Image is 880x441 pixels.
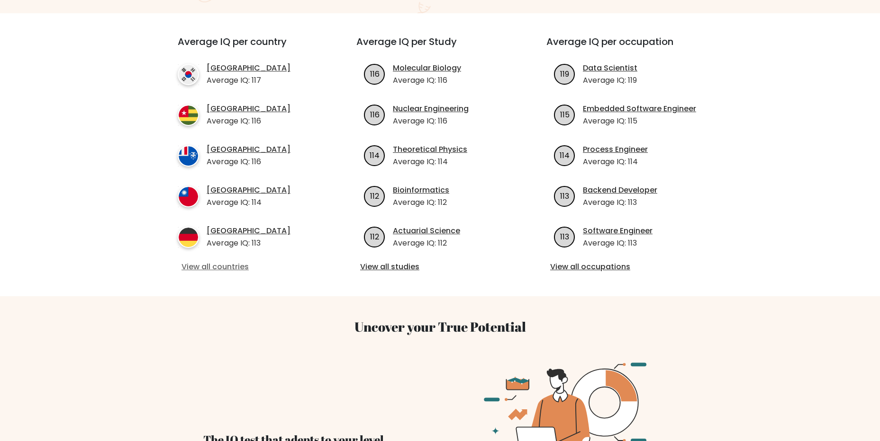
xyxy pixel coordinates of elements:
p: Average IQ: 114 [393,156,467,168]
h3: Average IQ per Study [356,36,524,59]
text: 112 [370,231,379,242]
img: country [178,64,199,85]
p: Average IQ: 116 [207,156,290,168]
a: View all occupations [550,261,710,273]
a: Theoretical Physics [393,144,467,155]
a: Nuclear Engineering [393,103,469,115]
p: Average IQ: 113 [583,238,653,249]
a: [GEOGRAPHIC_DATA] [207,144,290,155]
a: [GEOGRAPHIC_DATA] [207,185,290,196]
a: Bioinformatics [393,185,449,196]
text: 116 [370,68,380,79]
p: Average IQ: 113 [207,238,290,249]
a: Data Scientist [583,62,637,74]
img: country [178,105,199,126]
text: 112 [370,190,379,201]
p: Average IQ: 112 [393,197,449,208]
a: Software Engineer [583,225,653,237]
a: View all countries [181,261,318,273]
text: 119 [560,68,569,79]
p: Average IQ: 119 [583,75,637,86]
a: [GEOGRAPHIC_DATA] [207,103,290,115]
img: country [178,186,199,207]
text: 113 [560,190,569,201]
h3: Average IQ per country [178,36,322,59]
p: Average IQ: 114 [207,197,290,208]
a: [GEOGRAPHIC_DATA] [207,225,290,237]
img: country [178,145,199,167]
p: Average IQ: 116 [207,115,290,127]
a: Backend Developer [583,185,657,196]
p: Average IQ: 113 [583,197,657,208]
p: Average IQ: 112 [393,238,460,249]
a: View all studies [360,261,520,273]
h3: Uncover your True Potential [133,319,747,335]
text: 116 [370,109,380,120]
text: 114 [370,150,380,160]
a: Process Engineer [583,144,648,155]
p: Average IQ: 116 [393,115,469,127]
p: Average IQ: 114 [583,156,648,168]
a: Actuarial Science [393,225,460,237]
img: country [178,227,199,248]
text: 113 [560,231,569,242]
p: Average IQ: 115 [583,115,696,127]
text: 114 [560,150,570,160]
h3: Average IQ per occupation [546,36,714,59]
a: Embedded Software Engineer [583,103,696,115]
p: Average IQ: 116 [393,75,461,86]
a: Molecular Biology [393,62,461,74]
text: 115 [560,109,570,120]
p: Average IQ: 117 [207,75,290,86]
a: [GEOGRAPHIC_DATA] [207,62,290,74]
